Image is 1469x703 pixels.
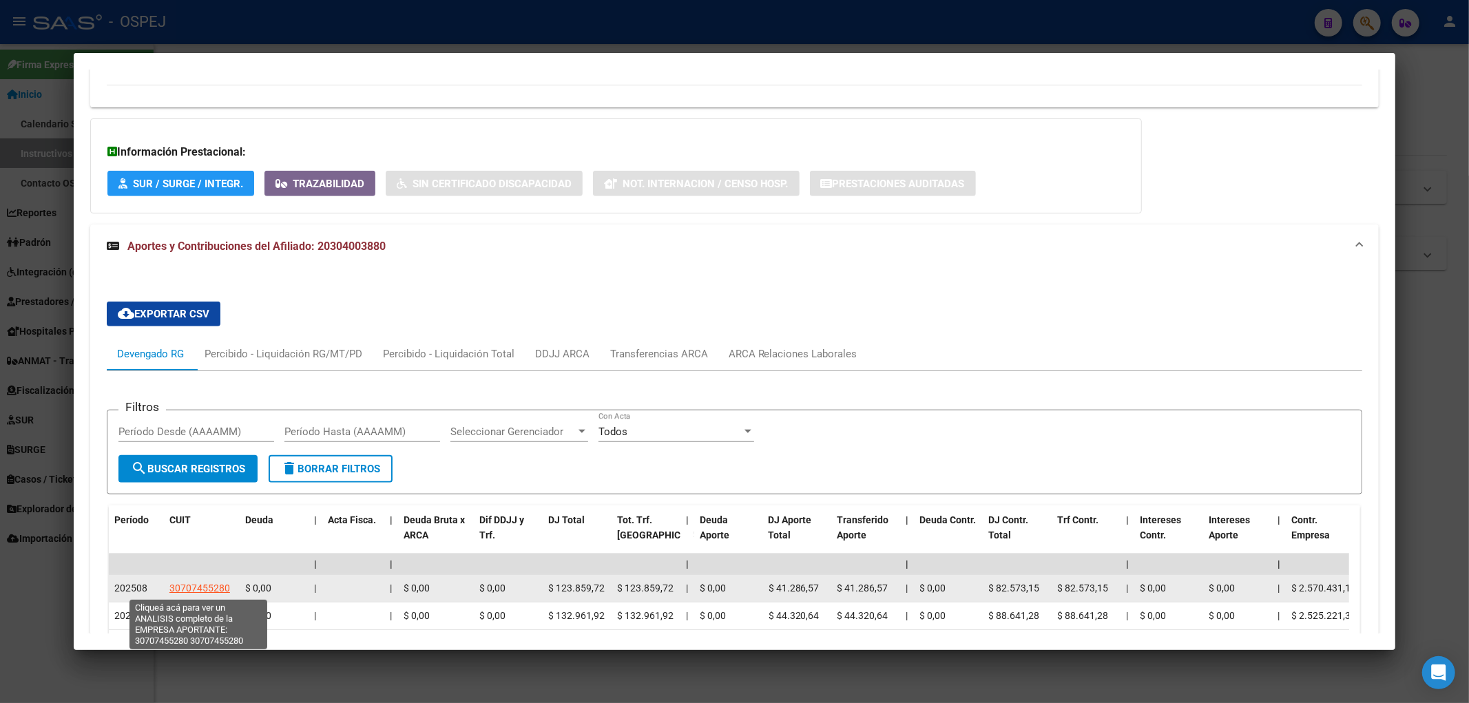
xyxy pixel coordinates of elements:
datatable-header-cell: | [1121,505,1135,566]
span: CUIT [169,514,191,525]
datatable-header-cell: Transferido Aporte [832,505,901,566]
span: $ 41.286,57 [769,583,820,594]
span: $ 0,00 [479,583,506,594]
div: Transferencias ARCA [610,346,708,361]
span: Tot. Trf. [GEOGRAPHIC_DATA] [617,514,711,541]
datatable-header-cell: CUIT [164,505,240,566]
span: $ 123.859,72 [548,583,605,594]
span: | [1278,558,1281,569]
span: | [314,514,317,525]
span: $ 132.961,92 [617,610,674,621]
span: | [390,558,393,569]
span: $ 88.641,28 [989,610,1040,621]
span: $ 0,00 [245,610,271,621]
span: $ 0,00 [479,610,506,621]
span: | [314,610,316,621]
span: Intereses Aporte [1209,514,1251,541]
datatable-header-cell: | [901,505,915,566]
datatable-header-cell: Tot. Trf. Bruto [612,505,680,566]
span: $ 44.320,64 [769,610,820,621]
span: Aportes y Contribuciones del Afiliado: 20304003880 [127,240,386,253]
span: | [686,610,688,621]
mat-icon: delete [281,460,298,476]
span: $ 123.859,72 [617,583,674,594]
button: Exportar CSV [107,302,220,326]
button: Not. Internacion / Censo Hosp. [593,171,800,196]
button: Borrar Filtros [269,455,393,483]
span: $ 82.573,15 [989,583,1040,594]
span: $ 41.286,57 [837,583,888,594]
span: Exportar CSV [118,308,209,320]
datatable-header-cell: | [680,505,694,566]
span: Intereses Contr. [1140,514,1182,541]
datatable-header-cell: DJ Contr. Total [983,505,1052,566]
span: $ 0,00 [700,583,726,594]
span: SUR / SURGE / INTEGR. [133,178,243,190]
button: Sin Certificado Discapacidad [386,171,583,196]
div: Open Intercom Messenger [1422,656,1455,689]
span: Trazabilidad [293,178,364,190]
span: Deuda [245,514,273,525]
span: $ 132.961,92 [548,610,605,621]
span: Contr. Empresa [1292,514,1331,541]
span: $ 2.525.221,32 [1292,610,1357,621]
mat-icon: search [131,460,147,476]
span: Período [114,514,149,525]
span: | [906,558,909,569]
span: 202507 [114,610,147,621]
span: $ 0,00 [1209,610,1236,621]
span: $ 0,00 [920,610,946,621]
mat-expansion-panel-header: Aportes y Contribuciones del Afiliado: 20304003880 [90,224,1379,269]
datatable-header-cell: | [384,505,398,566]
datatable-header-cell: Dif DDJJ y Trf. [474,505,543,566]
span: | [686,558,689,569]
div: Percibido - Liquidación Total [383,346,514,361]
mat-icon: cloud_download [118,305,134,322]
span: DJ Contr. Total [989,514,1029,541]
span: Seleccionar Gerenciador [450,426,576,438]
span: $ 0,00 [245,583,271,594]
button: Trazabilidad [264,171,375,196]
span: DJ Aporte Total [769,514,812,541]
span: | [314,583,316,594]
span: $ 0,00 [404,583,430,594]
span: $ 82.573,15 [1058,583,1109,594]
div: Devengado RG [117,346,184,361]
span: Acta Fisca. [328,514,376,525]
span: Buscar Registros [131,463,245,475]
span: | [390,583,392,594]
span: Sin Certificado Discapacidad [413,178,572,190]
span: | [1127,610,1129,621]
datatable-header-cell: Trf Contr. [1052,505,1121,566]
span: | [906,583,908,594]
span: $ 0,00 [1140,583,1167,594]
datatable-header-cell: Deuda Aporte [694,505,763,566]
span: | [314,558,317,569]
div: ARCA Relaciones Laborales [729,346,857,361]
span: | [1278,610,1280,621]
datatable-header-cell: Intereses Aporte [1204,505,1273,566]
span: 202508 [114,583,147,594]
span: Prestaciones Auditadas [833,178,965,190]
span: $ 0,00 [700,610,726,621]
button: Buscar Registros [118,455,258,483]
span: Not. Internacion / Censo Hosp. [623,178,789,190]
datatable-header-cell: Deuda Bruta x ARCA [398,505,474,566]
span: | [1278,583,1280,594]
button: Prestaciones Auditadas [810,171,976,196]
span: | [390,514,393,525]
span: Transferido Aporte [837,514,889,541]
span: Borrar Filtros [281,463,380,475]
h3: Información Prestacional: [107,144,1125,160]
span: Deuda Bruta x ARCA [404,514,465,541]
span: $ 2.570.431,11 [1292,583,1357,594]
datatable-header-cell: | [309,505,322,566]
span: | [906,514,909,525]
span: $ 0,00 [1209,583,1236,594]
span: | [686,514,689,525]
div: Percibido - Liquidación RG/MT/PD [205,346,362,361]
datatable-header-cell: Acta Fisca. [322,505,384,566]
datatable-header-cell: Contr. Empresa [1286,505,1355,566]
span: | [1278,514,1281,525]
datatable-header-cell: | [1273,505,1286,566]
